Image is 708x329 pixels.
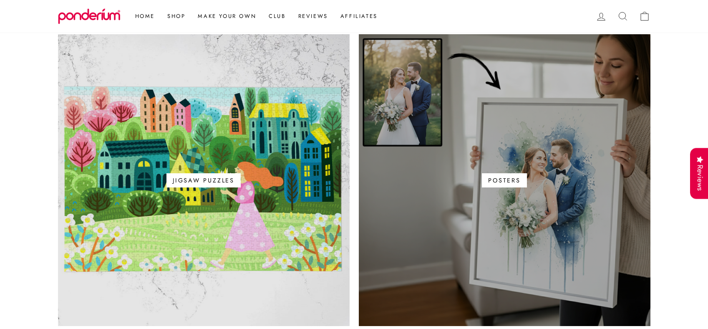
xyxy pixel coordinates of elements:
[166,173,241,187] span: Jigsaw Puzzles
[359,34,650,326] a: Posters
[191,9,262,24] a: Make Your Own
[129,9,161,24] a: Home
[58,34,350,326] a: Jigsaw Puzzles
[125,9,384,24] ul: Primary
[334,9,384,24] a: Affiliates
[161,9,191,24] a: Shop
[262,9,292,24] a: Club
[482,173,527,187] span: Posters
[292,9,334,24] a: Reviews
[58,8,121,24] img: Ponderium
[690,148,708,199] div: Reviews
